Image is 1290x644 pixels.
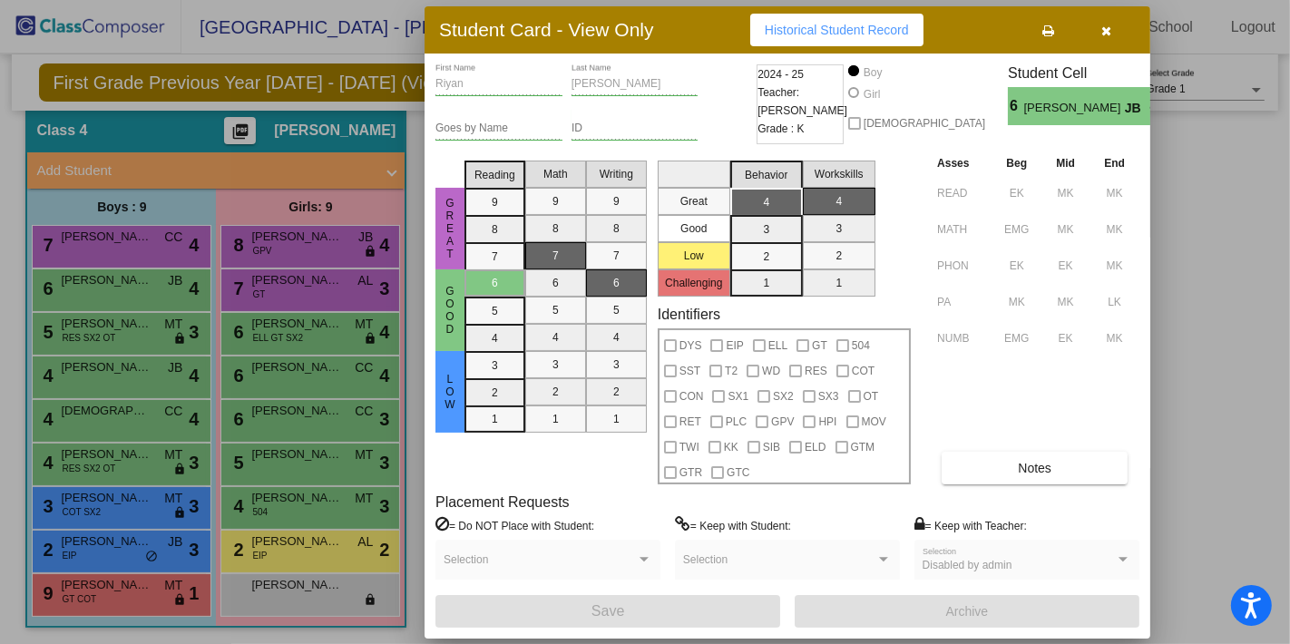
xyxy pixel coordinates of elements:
[937,252,987,279] input: assessment
[933,153,992,173] th: Asses
[1150,95,1166,117] span: 4
[442,285,458,336] span: Good
[728,385,748,407] span: SX1
[762,360,780,382] span: WD
[726,411,747,433] span: PLC
[852,360,875,382] span: COT
[946,604,989,619] span: Archive
[726,335,743,356] span: EIP
[1018,461,1051,475] span: Notes
[724,436,738,458] span: KK
[679,385,704,407] span: CON
[435,122,562,135] input: goes by name
[679,462,702,483] span: GTR
[675,516,791,534] label: = Keep with Student:
[864,112,985,134] span: [DEMOGRAPHIC_DATA]
[442,197,458,260] span: Great
[435,516,594,534] label: = Do NOT Place with Student:
[763,436,780,458] span: SIB
[863,86,881,102] div: Girl
[435,595,780,628] button: Save
[937,288,987,316] input: assessment
[862,411,886,433] span: MOV
[757,83,847,120] span: Teacher: [PERSON_NAME]
[864,385,879,407] span: OT
[818,385,839,407] span: SX3
[679,436,699,458] span: TWI
[442,373,458,411] span: Low
[1024,99,1125,118] span: [PERSON_NAME]
[812,335,827,356] span: GT
[1125,99,1150,118] span: JB
[679,360,700,382] span: SST
[591,603,624,619] span: Save
[765,23,909,37] span: Historical Student Record
[439,18,654,41] h3: Student Card - View Only
[771,411,794,433] span: GPV
[768,335,787,356] span: ELL
[937,325,987,352] input: assessment
[852,335,870,356] span: 504
[1008,95,1023,117] span: 6
[914,516,1027,534] label: = Keep with Teacher:
[757,120,804,138] span: Grade : K
[750,14,924,46] button: Historical Student Record
[795,595,1139,628] button: Archive
[435,493,570,511] label: Placement Requests
[851,436,875,458] span: GTM
[942,452,1128,484] button: Notes
[1090,153,1139,173] th: End
[818,411,836,433] span: HPI
[658,306,720,323] label: Identifiers
[923,559,1012,571] span: Disabled by admin
[679,411,701,433] span: RET
[773,385,794,407] span: SX2
[757,65,804,83] span: 2024 - 25
[805,436,826,458] span: ELD
[725,360,738,382] span: T2
[679,335,702,356] span: DYS
[937,180,987,207] input: assessment
[1008,64,1166,82] h3: Student Cell
[1041,153,1090,173] th: Mid
[863,64,883,81] div: Boy
[727,462,749,483] span: GTC
[805,360,827,382] span: RES
[992,153,1041,173] th: Beg
[937,216,987,243] input: assessment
